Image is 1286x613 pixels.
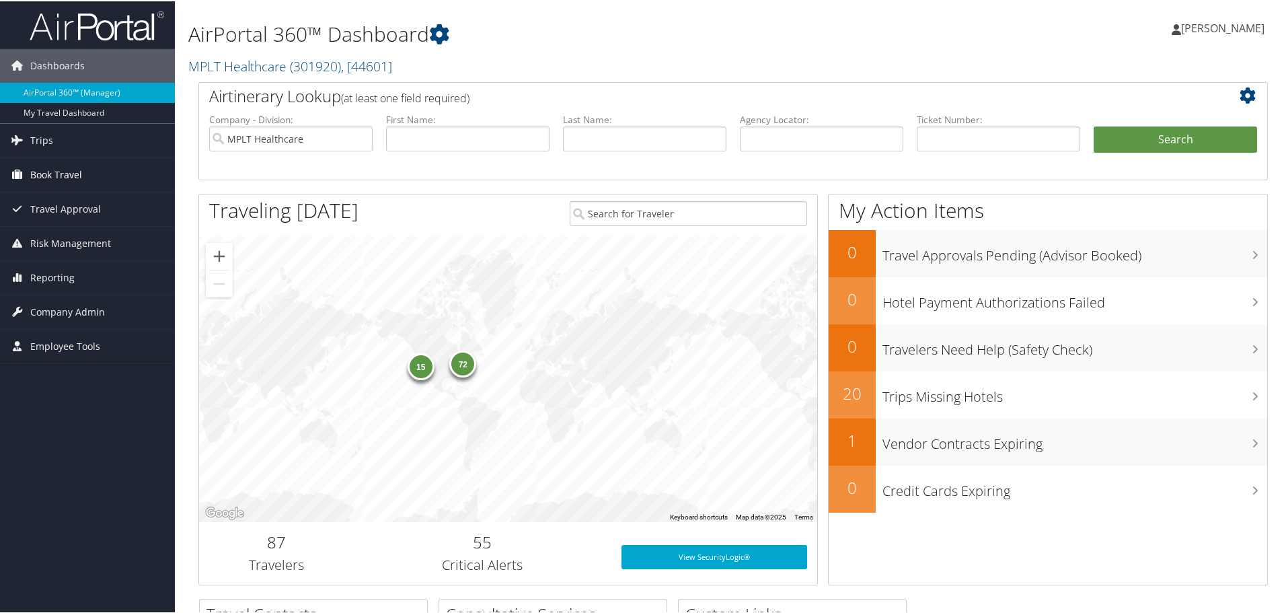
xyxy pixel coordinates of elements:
[364,530,601,552] h2: 55
[829,381,876,404] h2: 20
[30,191,101,225] span: Travel Approval
[563,112,726,125] label: Last Name:
[829,195,1267,223] h1: My Action Items
[364,554,601,573] h3: Critical Alerts
[209,195,358,223] h1: Traveling [DATE]
[206,242,233,268] button: Zoom in
[829,334,876,357] h2: 0
[829,276,1267,323] a: 0Hotel Payment Authorizations Failed
[341,89,469,104] span: (at least one field required)
[30,48,85,81] span: Dashboards
[30,294,105,328] span: Company Admin
[449,349,476,376] div: 72
[794,512,813,519] a: Terms
[829,323,1267,370] a: 0Travelers Need Help (Safety Check)
[917,112,1080,125] label: Ticket Number:
[829,428,876,451] h2: 1
[1094,125,1257,152] button: Search
[882,474,1267,499] h3: Credit Cards Expiring
[882,285,1267,311] h3: Hotel Payment Authorizations Failed
[829,417,1267,464] a: 1Vendor Contracts Expiring
[670,511,728,521] button: Keyboard shortcuts
[829,464,1267,511] a: 0Credit Cards Expiring
[740,112,903,125] label: Agency Locator:
[736,512,786,519] span: Map data ©2025
[290,56,341,74] span: ( 301920 )
[570,200,807,225] input: Search for Traveler
[829,475,876,498] h2: 0
[829,370,1267,417] a: 20Trips Missing Hotels
[621,544,807,568] a: View SecurityLogic®
[30,225,111,259] span: Risk Management
[209,554,344,573] h3: Travelers
[882,332,1267,358] h3: Travelers Need Help (Safety Check)
[882,427,1267,452] h3: Vendor Contracts Expiring
[829,229,1267,276] a: 0Travel Approvals Pending (Advisor Booked)
[341,56,392,74] span: , [ 44601 ]
[30,157,82,190] span: Book Travel
[206,269,233,296] button: Zoom out
[209,83,1168,106] h2: Airtinerary Lookup
[202,503,247,521] img: Google
[829,287,876,310] h2: 0
[1172,7,1278,47] a: [PERSON_NAME]
[188,56,392,74] a: MPLT Healthcare
[829,240,876,262] h2: 0
[209,112,373,125] label: Company - Division:
[882,380,1267,405] h3: Trips Missing Hotels
[30,9,164,40] img: airportal-logo.png
[30,122,53,156] span: Trips
[386,112,550,125] label: First Name:
[1181,20,1264,34] span: [PERSON_NAME]
[30,260,75,293] span: Reporting
[202,503,247,521] a: Open this area in Google Maps (opens a new window)
[30,328,100,362] span: Employee Tools
[882,238,1267,264] h3: Travel Approvals Pending (Advisor Booked)
[407,351,434,378] div: 15
[188,19,915,47] h1: AirPortal 360™ Dashboard
[209,530,344,552] h2: 87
